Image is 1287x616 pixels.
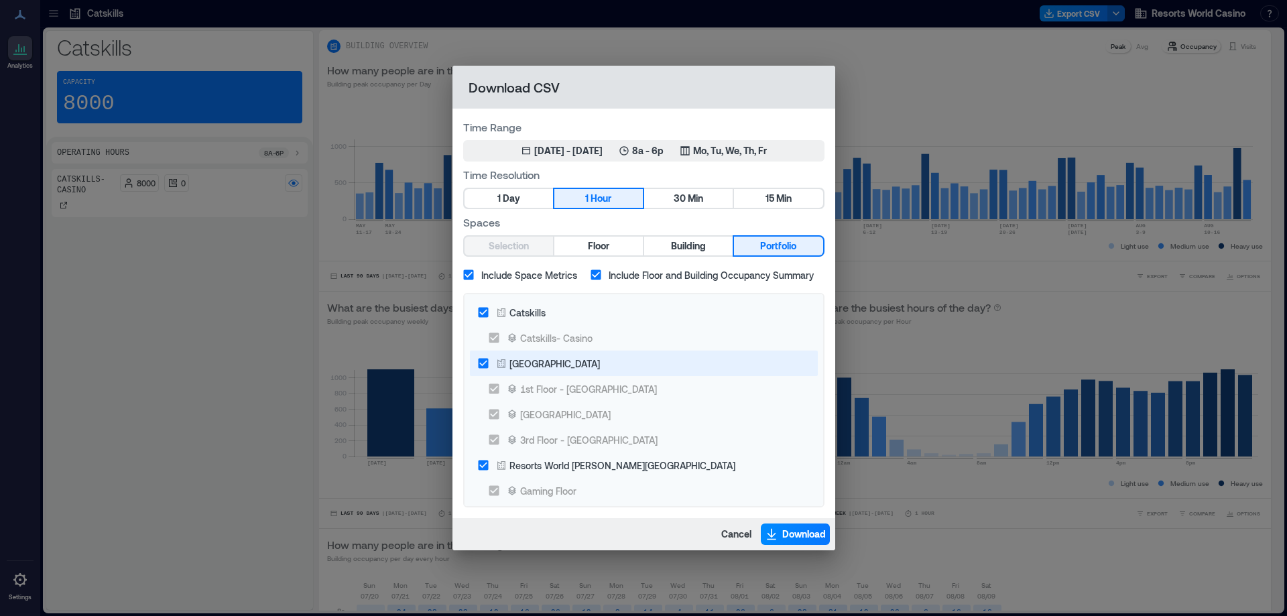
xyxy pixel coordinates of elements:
button: 1 Hour [554,189,643,208]
span: Day [503,190,520,207]
h2: Download CSV [452,66,835,109]
span: Include Floor and Building Occupancy Summary [609,268,814,282]
label: Time Range [463,119,824,135]
span: Hour [591,190,611,207]
span: 1 [585,190,589,207]
p: 8a - 6p [632,144,664,158]
span: Min [688,190,703,207]
button: 15 Min [734,189,822,208]
span: Portfolio [760,238,796,255]
div: 1st Floor - [GEOGRAPHIC_DATA] [520,382,657,396]
span: 1 [497,190,501,207]
button: Floor [554,237,643,255]
button: Cancel [717,523,755,545]
span: Floor [588,238,609,255]
div: Catskills [509,306,546,320]
div: Resorts World [PERSON_NAME][GEOGRAPHIC_DATA] [509,458,735,473]
label: Spaces [463,214,824,230]
div: [GEOGRAPHIC_DATA] [509,357,600,371]
span: Download [782,528,826,541]
div: [GEOGRAPHIC_DATA] [520,408,611,422]
span: Include Space Metrics [481,268,577,282]
p: Mo, Tu, We, Th, Fr [693,144,767,158]
div: Catskills- Casino [520,331,593,345]
div: 3rd Floor - [GEOGRAPHIC_DATA] [520,433,658,447]
button: Building [644,237,733,255]
span: 30 [674,190,686,207]
div: Gaming Floor [520,484,576,498]
button: Portfolio [734,237,822,255]
button: 1 Day [465,189,553,208]
div: [DATE] - [DATE] [534,144,603,158]
button: Download [761,523,830,545]
span: 15 [765,190,774,207]
button: 30 Min [644,189,733,208]
label: Time Resolution [463,167,824,182]
span: Building [671,238,706,255]
span: Min [776,190,792,207]
span: Cancel [721,528,751,541]
button: [DATE] - [DATE]8a - 6pMo, Tu, We, Th, Fr [463,140,824,162]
